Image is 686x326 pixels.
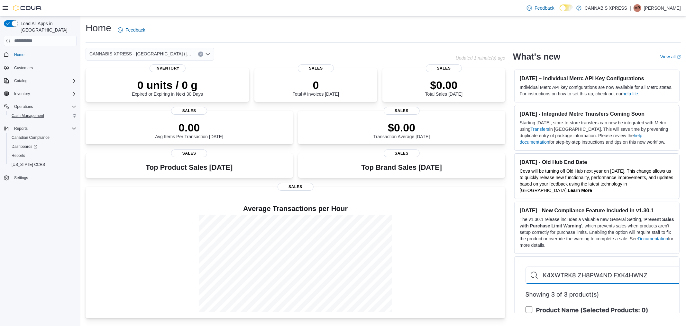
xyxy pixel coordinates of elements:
[623,91,638,96] a: help file
[456,55,505,61] p: Updated 1 minute(s) ago
[12,64,77,72] span: Customers
[12,174,77,182] span: Settings
[520,75,674,81] h3: [DATE] – Individual Metrc API Key Configurations
[9,143,40,150] a: Dashboards
[373,121,430,134] p: $0.00
[278,183,314,191] span: Sales
[14,104,33,109] span: Operations
[132,79,203,97] div: Expired or Expiring in Next 30 Days
[4,47,77,199] nav: Complex example
[150,64,186,72] span: Inventory
[14,65,33,71] span: Customers
[635,4,640,12] span: MB
[14,175,28,180] span: Settings
[9,134,52,141] a: Canadian Compliance
[9,112,77,120] span: Cash Management
[530,127,549,132] a: Transfers
[361,164,442,171] h3: Top Brand Sales [DATE]
[9,161,77,168] span: Washington CCRS
[198,52,203,57] button: Clear input
[384,149,420,157] span: Sales
[6,133,79,142] button: Canadian Compliance
[13,5,42,11] img: Cova
[6,142,79,151] a: Dashboards
[12,162,45,167] span: [US_STATE] CCRS
[520,217,674,228] strong: Prevent Sales with Purchase Limit Warning
[1,89,79,98] button: Inventory
[89,50,192,58] span: CANNABIS XPRESS - [GEOGRAPHIC_DATA] ([GEOGRAPHIC_DATA])
[568,188,592,193] a: Learn More
[1,50,79,59] button: Home
[520,110,674,117] h3: [DATE] - Integrated Metrc Transfers Coming Soon
[12,113,44,118] span: Cash Management
[171,149,207,157] span: Sales
[6,160,79,169] button: [US_STATE] CCRS
[12,125,30,132] button: Reports
[12,144,37,149] span: Dashboards
[125,27,145,33] span: Feedback
[9,134,77,141] span: Canadian Compliance
[293,79,339,91] p: 0
[12,77,77,85] span: Catalog
[155,121,223,139] div: Avg Items Per Transaction [DATE]
[298,64,334,72] span: Sales
[520,207,674,214] h3: [DATE] - New Compliance Feature Included in v1.30.1
[1,173,79,182] button: Settings
[12,77,30,85] button: Catalog
[520,120,674,145] p: Starting [DATE], store-to-store transfers can now be integrated with Metrc using in [GEOGRAPHIC_D...
[14,126,28,131] span: Reports
[9,143,77,150] span: Dashboards
[14,52,24,57] span: Home
[384,107,420,115] span: Sales
[585,4,627,12] p: CANNABIS XPRESS
[524,2,557,14] a: Feedback
[12,174,31,182] a: Settings
[638,236,668,241] a: Documentation
[14,78,27,83] span: Catalog
[12,135,50,140] span: Canadian Compliance
[373,121,430,139] div: Transaction Average [DATE]
[12,103,77,110] span: Operations
[630,4,631,12] p: |
[146,164,233,171] h3: Top Product Sales [DATE]
[86,22,111,34] h1: Home
[12,51,77,59] span: Home
[115,24,148,36] a: Feedback
[132,79,203,91] p: 0 units / 0 g
[12,51,27,59] a: Home
[644,4,681,12] p: [PERSON_NAME]
[91,205,500,213] h4: Average Transactions per Hour
[425,79,462,91] p: $0.00
[1,63,79,72] button: Customers
[12,153,25,158] span: Reports
[12,64,35,72] a: Customers
[12,90,32,98] button: Inventory
[513,52,560,62] h2: What's new
[9,152,28,159] a: Reports
[1,76,79,85] button: Catalog
[1,102,79,111] button: Operations
[155,121,223,134] p: 0.00
[12,125,77,132] span: Reports
[12,103,36,110] button: Operations
[6,111,79,120] button: Cash Management
[535,5,554,11] span: Feedback
[1,124,79,133] button: Reports
[18,20,77,33] span: Load All Apps in [GEOGRAPHIC_DATA]
[660,54,681,59] a: View allExternal link
[560,5,573,11] input: Dark Mode
[677,55,681,59] svg: External link
[520,159,674,165] h3: [DATE] - Old Hub End Date
[520,133,642,145] a: help documentation
[6,151,79,160] button: Reports
[9,161,48,168] a: [US_STATE] CCRS
[12,90,77,98] span: Inventory
[14,91,30,96] span: Inventory
[9,112,47,120] a: Cash Management
[171,107,207,115] span: Sales
[520,216,674,248] p: The v1.30.1 release includes a valuable new General Setting, ' ', which prevents sales when produ...
[520,84,674,97] p: Individual Metrc API key configurations are now available for all Metrc states. For instructions ...
[426,64,462,72] span: Sales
